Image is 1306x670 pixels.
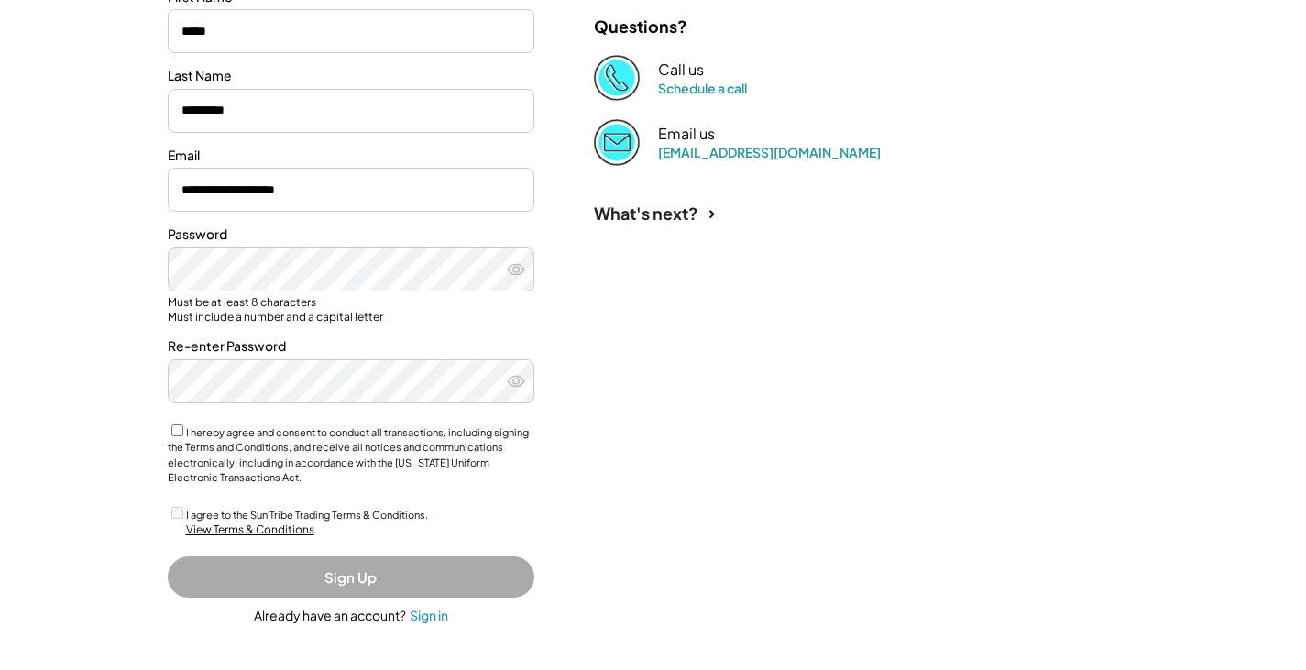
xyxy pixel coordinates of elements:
div: Must be at least 8 characters Must include a number and a capital letter [168,295,534,324]
img: Email%202%403x.png [594,119,640,165]
div: Already have an account? [254,607,406,625]
div: Email us [658,125,715,144]
img: Phone%20copy%403x.png [594,55,640,101]
button: Sign Up [168,556,534,598]
div: View Terms & Conditions [186,522,314,538]
a: [EMAIL_ADDRESS][DOMAIN_NAME] [658,144,881,160]
div: Last Name [168,67,534,85]
div: Call us [658,60,704,80]
div: Password [168,225,534,244]
div: Email [168,147,534,165]
div: Re-enter Password [168,337,534,356]
label: I hereby agree and consent to conduct all transactions, including signing the Terms and Condition... [168,426,529,484]
div: What's next? [594,203,698,224]
label: I agree to the Sun Tribe Trading Terms & Conditions. [186,509,428,521]
div: Questions? [594,16,687,37]
a: Schedule a call [658,80,747,96]
div: Sign in [410,607,448,623]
